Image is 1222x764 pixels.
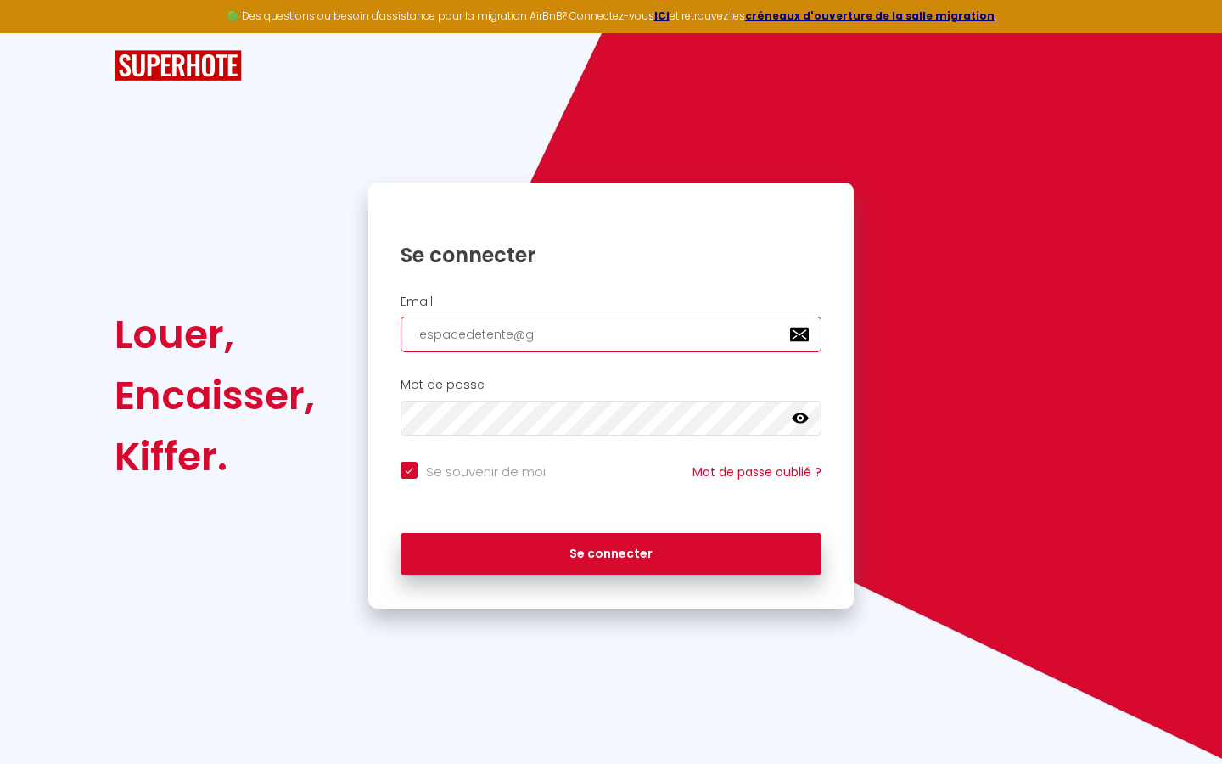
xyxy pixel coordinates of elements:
[401,295,821,309] h2: Email
[115,426,315,487] div: Kiffer.
[692,463,821,480] a: Mot de passe oublié ?
[745,8,995,23] a: créneaux d'ouverture de la salle migration
[401,317,821,352] input: Ton Email
[115,365,315,426] div: Encaisser,
[14,7,64,58] button: Ouvrir le widget de chat LiveChat
[401,378,821,392] h2: Mot de passe
[654,8,670,23] a: ICI
[401,242,821,268] h1: Se connecter
[401,533,821,576] button: Se connecter
[115,50,242,81] img: SuperHote logo
[115,304,315,365] div: Louer,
